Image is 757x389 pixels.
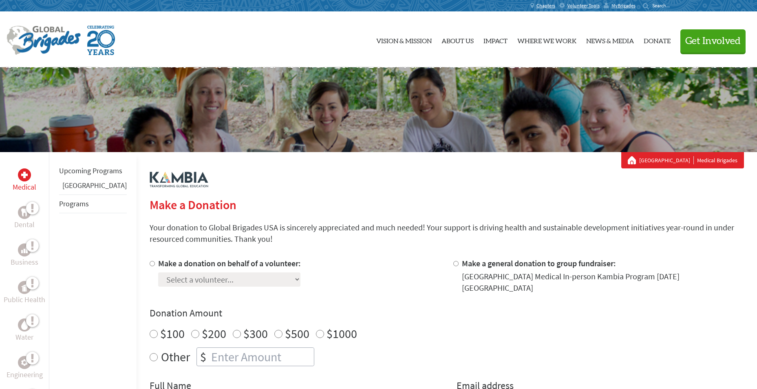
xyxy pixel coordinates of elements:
[59,162,127,180] li: Upcoming Programs
[628,156,737,164] div: Medical Brigades
[13,181,36,193] p: Medical
[202,326,226,341] label: $200
[21,283,28,292] img: Public Health
[611,2,636,9] span: MyBrigades
[644,18,671,61] a: Donate
[59,194,127,213] li: Programs
[652,2,675,9] input: Search...
[21,359,28,366] img: Engineering
[21,320,28,329] img: Water
[21,247,28,253] img: Business
[462,271,744,294] div: [GEOGRAPHIC_DATA] Medical In-person Kambia Program [DATE] [GEOGRAPHIC_DATA]
[18,318,31,332] div: Water
[150,222,744,245] p: Your donation to Global Brigades USA is sincerely appreciated and much needed! Your support is dr...
[567,2,600,9] span: Volunteer Tools
[376,18,432,61] a: Vision & Mission
[150,307,744,320] h4: Donation Amount
[11,256,38,268] p: Business
[150,172,208,188] img: logo-kambia.png
[210,348,314,366] input: Enter Amount
[18,206,31,219] div: Dental
[15,318,33,343] a: WaterWater
[462,258,616,268] label: Make a general donation to group fundraiser:
[483,18,508,61] a: Impact
[197,348,210,366] div: $
[59,166,122,175] a: Upcoming Programs
[4,281,45,305] a: Public HealthPublic Health
[11,243,38,268] a: BusinessBusiness
[7,26,81,55] img: Global Brigades Logo
[4,294,45,305] p: Public Health
[243,326,268,341] label: $300
[14,206,35,230] a: DentalDental
[158,258,301,268] label: Make a donation on behalf of a volunteer:
[7,369,43,380] p: Engineering
[18,243,31,256] div: Business
[18,281,31,294] div: Public Health
[586,18,634,61] a: News & Media
[21,208,28,216] img: Dental
[59,180,127,194] li: Belize
[161,347,190,366] label: Other
[517,18,576,61] a: Where We Work
[7,356,43,380] a: EngineeringEngineering
[536,2,555,9] span: Chapters
[18,356,31,369] div: Engineering
[13,168,36,193] a: MedicalMedical
[285,326,309,341] label: $500
[62,181,127,190] a: [GEOGRAPHIC_DATA]
[18,168,31,181] div: Medical
[15,332,33,343] p: Water
[59,199,89,208] a: Programs
[150,197,744,212] h2: Make a Donation
[685,36,741,46] span: Get Involved
[87,26,115,55] img: Global Brigades Celebrating 20 Years
[639,156,694,164] a: [GEOGRAPHIC_DATA]
[327,326,357,341] label: $1000
[160,326,185,341] label: $100
[14,219,35,230] p: Dental
[680,29,746,53] button: Get Involved
[21,172,28,178] img: Medical
[441,18,474,61] a: About Us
